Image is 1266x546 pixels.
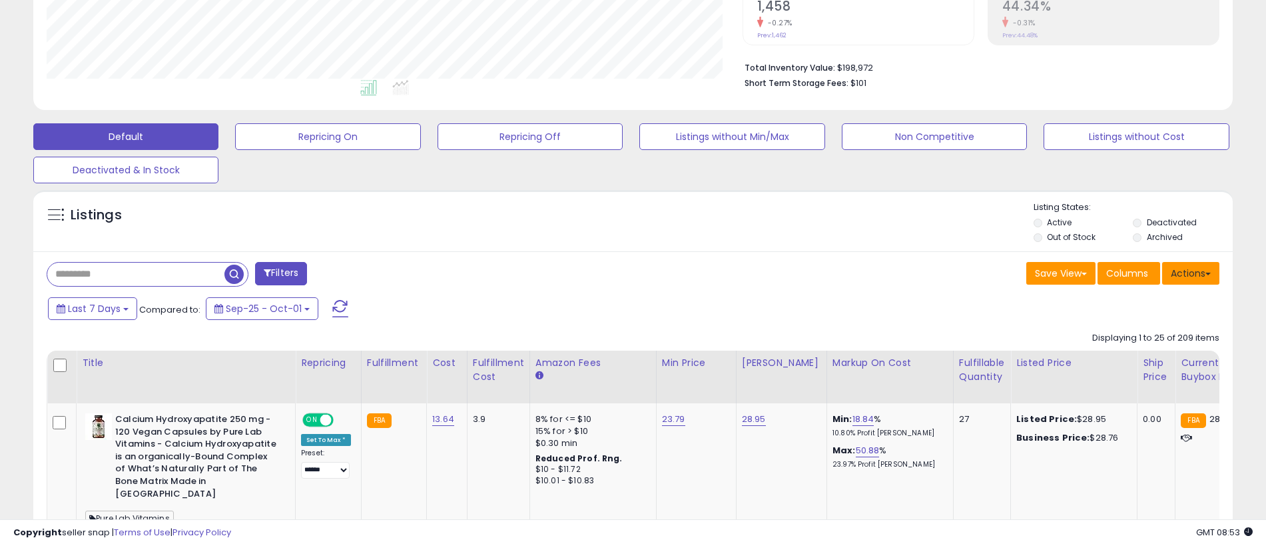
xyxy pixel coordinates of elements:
li: $198,972 [745,59,1209,75]
button: Deactivated & In Stock [33,157,218,183]
a: 18.84 [852,413,874,426]
b: Business Price: [1016,431,1090,444]
div: seller snap | | [13,527,231,539]
a: 50.88 [856,444,880,457]
span: Sep-25 - Oct-01 [226,302,302,315]
label: Archived [1147,231,1183,243]
div: $28.95 [1016,413,1127,425]
div: Fulfillment Cost [473,356,524,384]
b: Calcium Hydroxyapatite 250 mg - 120 Vegan Capsules by Pure Lab Vitamins - Calcium Hydroxyapatite ... [115,413,277,503]
button: Actions [1162,262,1219,285]
button: Filters [255,262,307,285]
button: Listings without Cost [1044,123,1229,150]
b: Reduced Prof. Rng. [535,453,623,464]
div: Fulfillable Quantity [959,356,1005,384]
span: 28.95 [1209,413,1233,425]
b: Max: [832,444,856,457]
div: 0.00 [1143,413,1165,425]
span: Compared to: [139,303,200,316]
button: Non Competitive [842,123,1027,150]
a: 23.79 [662,413,685,426]
span: OFF [332,415,353,426]
div: Set To Max * [301,434,351,446]
small: Prev: 44.48% [1002,31,1038,39]
strong: Copyright [13,526,62,539]
div: 15% for > $10 [535,425,646,437]
a: Terms of Use [114,526,170,539]
small: Amazon Fees. [535,370,543,382]
b: Total Inventory Value: [745,62,835,73]
a: Privacy Policy [172,526,231,539]
div: Title [82,356,290,370]
small: -0.31% [1008,18,1036,28]
div: Fulfillment [367,356,421,370]
div: $10.01 - $10.83 [535,475,646,487]
p: 10.80% Profit [PERSON_NAME] [832,429,943,438]
label: Deactivated [1147,217,1197,228]
div: Displaying 1 to 25 of 209 items [1092,332,1219,345]
div: % [832,413,943,438]
p: Listing States: [1034,201,1233,214]
div: 27 [959,413,1000,425]
div: $0.30 min [535,437,646,449]
a: 13.64 [432,413,454,426]
div: Ship Price [1143,356,1169,384]
b: Short Term Storage Fees: [745,77,848,89]
span: 2025-10-9 08:53 GMT [1196,526,1253,539]
div: 3.9 [473,413,519,425]
div: Listed Price [1016,356,1131,370]
span: Columns [1106,267,1148,280]
th: The percentage added to the cost of goods (COGS) that forms the calculator for Min & Max prices. [826,351,953,403]
p: 23.97% Profit [PERSON_NAME] [832,460,943,469]
label: Active [1047,217,1072,228]
small: -0.27% [763,18,792,28]
small: FBA [1181,413,1205,428]
button: Default [33,123,218,150]
div: $28.76 [1016,432,1127,444]
div: Preset: [301,449,351,479]
img: 41IDCgpcbkL._SL40_.jpg [85,413,112,440]
div: 8% for <= $10 [535,413,646,425]
small: Prev: 1,462 [757,31,787,39]
span: ON [304,415,320,426]
div: Cost [432,356,462,370]
div: Repricing [301,356,356,370]
div: Markup on Cost [832,356,948,370]
div: Amazon Fees [535,356,651,370]
span: $101 [850,77,866,89]
div: [PERSON_NAME] [742,356,821,370]
div: % [832,445,943,469]
span: Last 7 Days [68,302,121,315]
label: Out of Stock [1047,231,1096,243]
div: $10 - $11.72 [535,464,646,475]
b: Min: [832,413,852,425]
div: Min Price [662,356,731,370]
button: Listings without Min/Max [639,123,824,150]
small: FBA [367,413,392,428]
button: Save View [1026,262,1096,285]
button: Sep-25 - Oct-01 [206,297,318,320]
button: Repricing Off [438,123,623,150]
button: Repricing On [235,123,420,150]
h5: Listings [71,206,122,225]
a: 28.95 [742,413,766,426]
button: Columns [1098,262,1160,285]
div: Current Buybox Price [1181,356,1249,384]
b: Listed Price: [1016,413,1077,425]
button: Last 7 Days [48,297,137,320]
